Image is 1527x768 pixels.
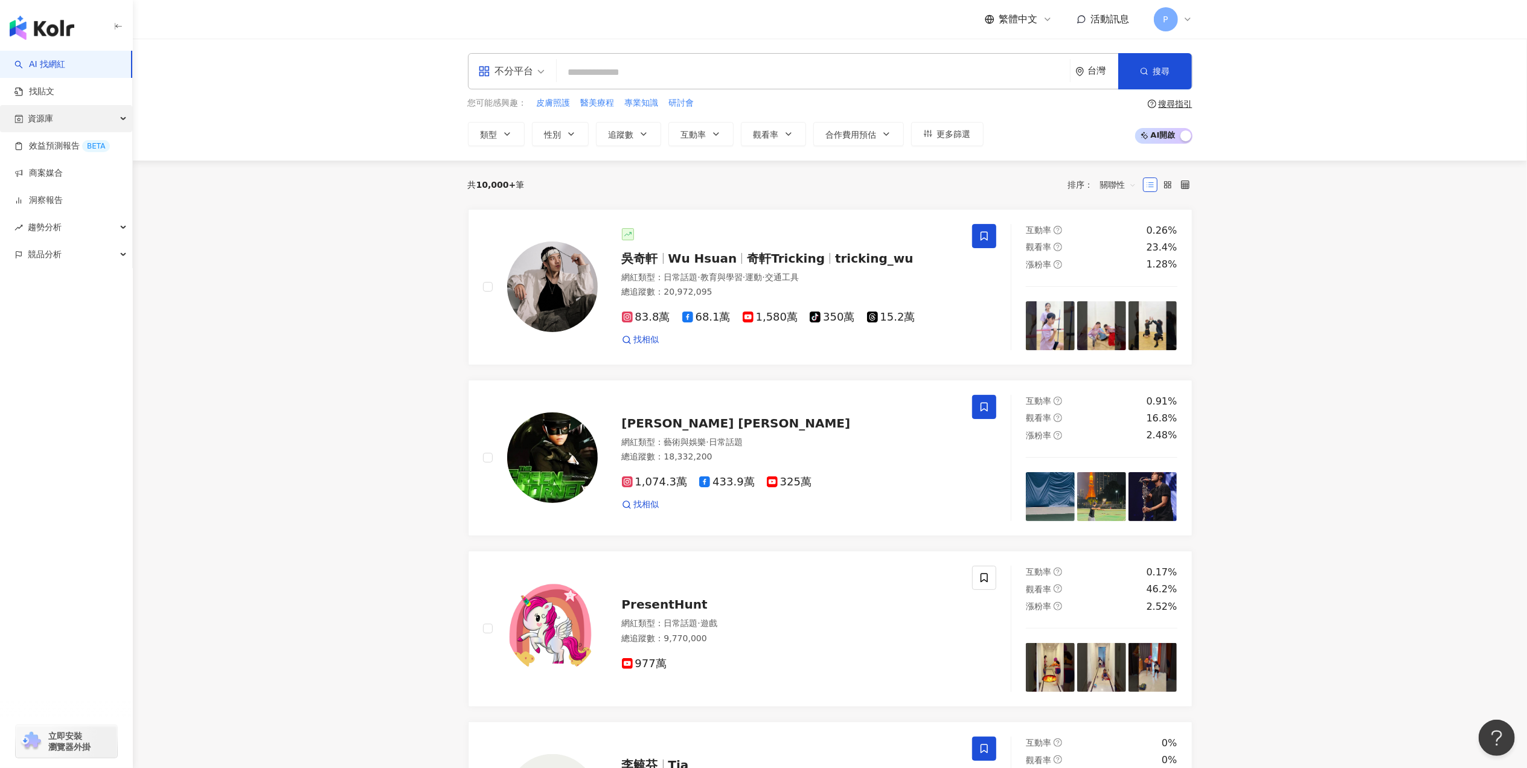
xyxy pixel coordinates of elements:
span: Wu Hsuan [668,251,737,266]
span: 日常話題 [664,618,698,628]
span: 運動 [745,272,762,282]
span: question-circle [1054,414,1062,422]
span: 類型 [481,130,498,139]
button: 醫美療程 [580,97,615,110]
div: 排序： [1068,175,1143,194]
img: KOL Avatar [507,242,598,332]
span: [PERSON_NAME] [PERSON_NAME] [622,416,851,430]
div: 0% [1162,737,1177,750]
span: · [698,618,700,628]
button: 互動率 [668,122,734,146]
span: 奇軒Tricking [747,251,825,266]
span: 醫美療程 [581,97,615,109]
span: 吳奇軒 [622,251,658,266]
img: KOL Avatar [507,583,598,674]
span: 皮膚照護 [537,97,571,109]
div: 46.2% [1147,583,1177,596]
span: appstore [478,65,490,77]
span: 追蹤數 [609,130,634,139]
img: post-image [1077,643,1126,692]
span: 搜尋 [1153,66,1170,76]
span: 活動訊息 [1091,13,1130,25]
span: 立即安裝 瀏覽器外掛 [48,731,91,752]
span: 遊戲 [700,618,717,628]
span: question-circle [1054,602,1062,610]
img: post-image [1077,472,1126,521]
img: post-image [1128,472,1177,521]
span: 競品分析 [28,241,62,268]
img: chrome extension [19,732,43,751]
span: 您可能感興趣： [468,97,527,109]
span: 漲粉率 [1026,430,1051,440]
span: 977萬 [622,658,667,670]
button: 搜尋 [1118,53,1192,89]
img: post-image [1128,301,1177,350]
span: 10,000+ [476,180,516,190]
button: 性別 [532,122,589,146]
span: question-circle [1054,738,1062,747]
span: environment [1075,67,1084,76]
span: 325萬 [767,476,812,488]
div: 網紅類型 ： [622,437,958,449]
span: 觀看率 [1026,413,1051,423]
span: 找相似 [634,499,659,511]
span: 互動率 [1026,396,1051,406]
button: 研討會 [668,97,695,110]
span: · [743,272,745,282]
span: 15.2萬 [867,311,915,324]
a: 效益預測報告BETA [14,140,110,152]
span: 1,580萬 [743,311,798,324]
div: 0.26% [1147,224,1177,237]
iframe: Help Scout Beacon - Open [1479,720,1515,756]
a: 找相似 [622,499,659,511]
a: KOL Avatar吳奇軒Wu Hsuan奇軒Trickingtricking_wu網紅類型：日常話題·教育與學習·運動·交通工具總追蹤數：20,972,09583.8萬68.1萬1,580萬3... [468,209,1192,365]
span: 更多篩選 [937,129,971,139]
div: 總追蹤數 ： 18,332,200 [622,451,958,463]
span: rise [14,223,23,232]
button: 合作費用預估 [813,122,904,146]
span: 資源庫 [28,105,53,132]
div: 不分平台 [478,62,534,81]
div: 16.8% [1147,412,1177,425]
a: 洞察報告 [14,194,63,206]
div: 共 筆 [468,180,525,190]
span: 關聯性 [1100,175,1136,194]
div: 0% [1162,754,1177,767]
span: 觀看率 [1026,755,1051,765]
span: 1,074.3萬 [622,476,688,488]
button: 皮膚照護 [536,97,571,110]
span: 日常話題 [709,437,743,447]
span: question-circle [1054,226,1062,234]
a: searchAI 找網紅 [14,59,65,71]
span: 83.8萬 [622,311,670,324]
span: question-circle [1054,755,1062,764]
span: 性別 [545,130,562,139]
img: KOL Avatar [507,412,598,503]
div: 0.17% [1147,566,1177,579]
img: post-image [1077,301,1126,350]
button: 更多篩選 [911,122,984,146]
span: 互動率 [1026,225,1051,235]
img: post-image [1026,472,1075,521]
span: 合作費用預估 [826,130,877,139]
img: logo [10,16,74,40]
span: 互動率 [1026,567,1051,577]
span: 觀看率 [754,130,779,139]
span: · [698,272,700,282]
span: question-circle [1054,397,1062,405]
span: PresentHunt [622,597,708,612]
span: 互動率 [1026,738,1051,747]
div: 網紅類型 ： [622,618,958,630]
span: 研討會 [669,97,694,109]
span: 漲粉率 [1026,260,1051,269]
span: tricking_wu [835,251,914,266]
div: 網紅類型 ： [622,272,958,284]
span: 找相似 [634,334,659,346]
span: 350萬 [810,311,854,324]
span: 68.1萬 [682,311,731,324]
button: 追蹤數 [596,122,661,146]
div: 1.28% [1147,258,1177,271]
span: 觀看率 [1026,242,1051,252]
a: chrome extension立即安裝 瀏覽器外掛 [16,725,117,758]
a: 商案媒合 [14,167,63,179]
